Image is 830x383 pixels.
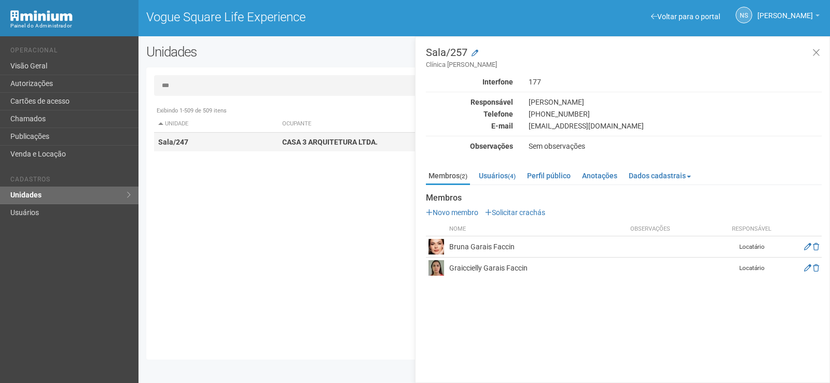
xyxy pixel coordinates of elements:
div: Observações [418,141,521,151]
a: [PERSON_NAME] [757,13,820,21]
a: Solicitar crachás [485,208,545,217]
a: Excluir membro [813,243,819,251]
a: Voltar para o portal [651,12,720,21]
a: Editar membro [804,264,811,272]
div: [PERSON_NAME] [521,97,829,107]
div: E-mail [418,121,521,131]
th: Ocupante: activate to sort column ascending [278,116,524,133]
a: Novo membro [426,208,478,217]
img: user.png [428,239,444,254]
small: (2) [460,173,467,180]
th: Responsável [726,222,778,236]
span: Nicolle Silva [757,2,813,20]
td: Graiccielly Garais Faccin [447,258,628,279]
a: Excluir membro [813,264,819,272]
h1: Vogue Square Life Experience [146,10,477,24]
div: 177 [521,77,829,87]
div: Telefone [418,109,521,119]
div: Responsável [418,97,521,107]
div: [PHONE_NUMBER] [521,109,829,119]
div: Painel do Administrador [10,21,131,31]
a: Usuários(4) [476,168,518,183]
a: Editar membro [804,243,811,251]
div: Sem observações [521,141,829,151]
td: Bruna Garais Faccin [447,236,628,258]
strong: Membros [426,193,822,203]
li: Operacional [10,47,131,58]
td: Locatário [726,236,778,258]
img: user.png [428,260,444,276]
h2: Unidades [146,44,419,60]
a: Anotações [579,168,620,183]
div: Interfone [418,77,521,87]
li: Cadastros [10,176,131,187]
a: Modificar a unidade [472,48,478,59]
th: Nome [447,222,628,236]
a: Perfil público [524,168,573,183]
th: Unidade: activate to sort column descending [154,116,279,133]
td: Locatário [726,258,778,279]
a: NS [736,7,752,23]
h3: Sala/257 [426,47,822,69]
strong: CASA 3 ARQUITETURA LTDA. [282,138,378,146]
a: Membros(2) [426,168,470,185]
div: Exibindo 1-509 de 509 itens [154,106,816,116]
th: Observações [628,222,726,236]
div: [EMAIL_ADDRESS][DOMAIN_NAME] [521,121,829,131]
small: Clínica [PERSON_NAME] [426,60,822,69]
img: Minium [10,10,73,21]
strong: Sala/247 [158,138,188,146]
a: Dados cadastrais [626,168,694,183]
small: (4) [508,173,516,180]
